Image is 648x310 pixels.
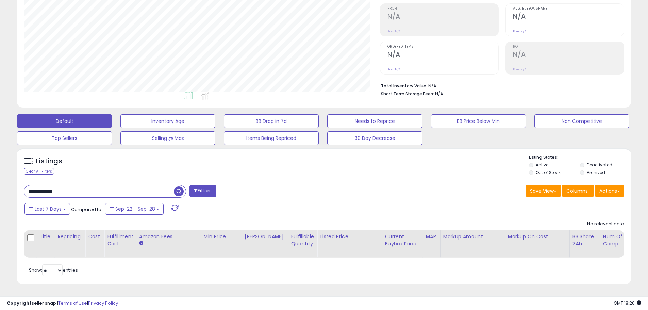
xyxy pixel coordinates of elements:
span: Last 7 Days [35,206,62,212]
div: Fulfillment Cost [107,233,133,247]
li: N/A [381,81,619,89]
div: Markup on Cost [508,233,567,240]
label: Out of Stock [536,169,561,175]
span: Ordered Items [387,45,498,49]
div: Clear All Filters [24,168,54,175]
div: Current Buybox Price [385,233,420,247]
label: Active [536,162,548,168]
b: Total Inventory Value: [381,83,427,89]
button: Sep-22 - Sep-28 [105,203,164,215]
button: Inventory Age [120,114,215,128]
div: seller snap | | [7,300,118,307]
span: 2025-10-6 18:26 GMT [614,300,641,306]
div: Min Price [204,233,239,240]
button: Actions [595,185,624,197]
button: Save View [526,185,561,197]
th: The percentage added to the cost of goods (COGS) that forms the calculator for Min & Max prices. [505,230,569,258]
span: Compared to: [71,206,102,213]
div: Cost [88,233,101,240]
small: Prev: N/A [513,29,526,33]
h2: N/A [387,51,498,60]
p: Listing States: [529,154,631,161]
h2: N/A [513,13,624,22]
h2: N/A [387,13,498,22]
span: Show: entries [29,267,78,273]
span: Avg. Buybox Share [513,7,624,11]
div: Fulfillable Quantity [291,233,314,247]
button: Needs to Reprice [327,114,422,128]
span: ROI [513,45,624,49]
small: Amazon Fees. [139,240,143,246]
strong: Copyright [7,300,32,306]
button: Columns [562,185,594,197]
button: Filters [189,185,216,197]
small: Prev: N/A [387,29,401,33]
button: BB Drop in 7d [224,114,319,128]
label: Deactivated [587,162,612,168]
h5: Listings [36,157,62,166]
button: Items Being Repriced [224,131,319,145]
button: Selling @ Max [120,131,215,145]
button: Non Competitive [534,114,629,128]
button: Top Sellers [17,131,112,145]
label: Archived [587,169,605,175]
div: No relevant data [587,221,624,227]
div: Repricing [57,233,82,240]
div: [PERSON_NAME] [245,233,285,240]
div: Markup Amount [443,233,502,240]
small: Prev: N/A [513,67,526,71]
button: 30 Day Decrease [327,131,422,145]
b: Short Term Storage Fees: [381,91,434,97]
button: Last 7 Days [24,203,70,215]
a: Terms of Use [58,300,87,306]
div: Title [39,233,52,240]
div: Amazon Fees [139,233,198,240]
div: MAP [426,233,437,240]
div: Num of Comp. [603,233,628,247]
button: Default [17,114,112,128]
small: Prev: N/A [387,67,401,71]
button: BB Price Below Min [431,114,526,128]
a: Privacy Policy [88,300,118,306]
span: Columns [566,187,588,194]
span: Sep-22 - Sep-28 [115,206,155,212]
span: N/A [435,91,443,97]
span: Profit [387,7,498,11]
div: BB Share 24h. [572,233,597,247]
h2: N/A [513,51,624,60]
div: Listed Price [320,233,379,240]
